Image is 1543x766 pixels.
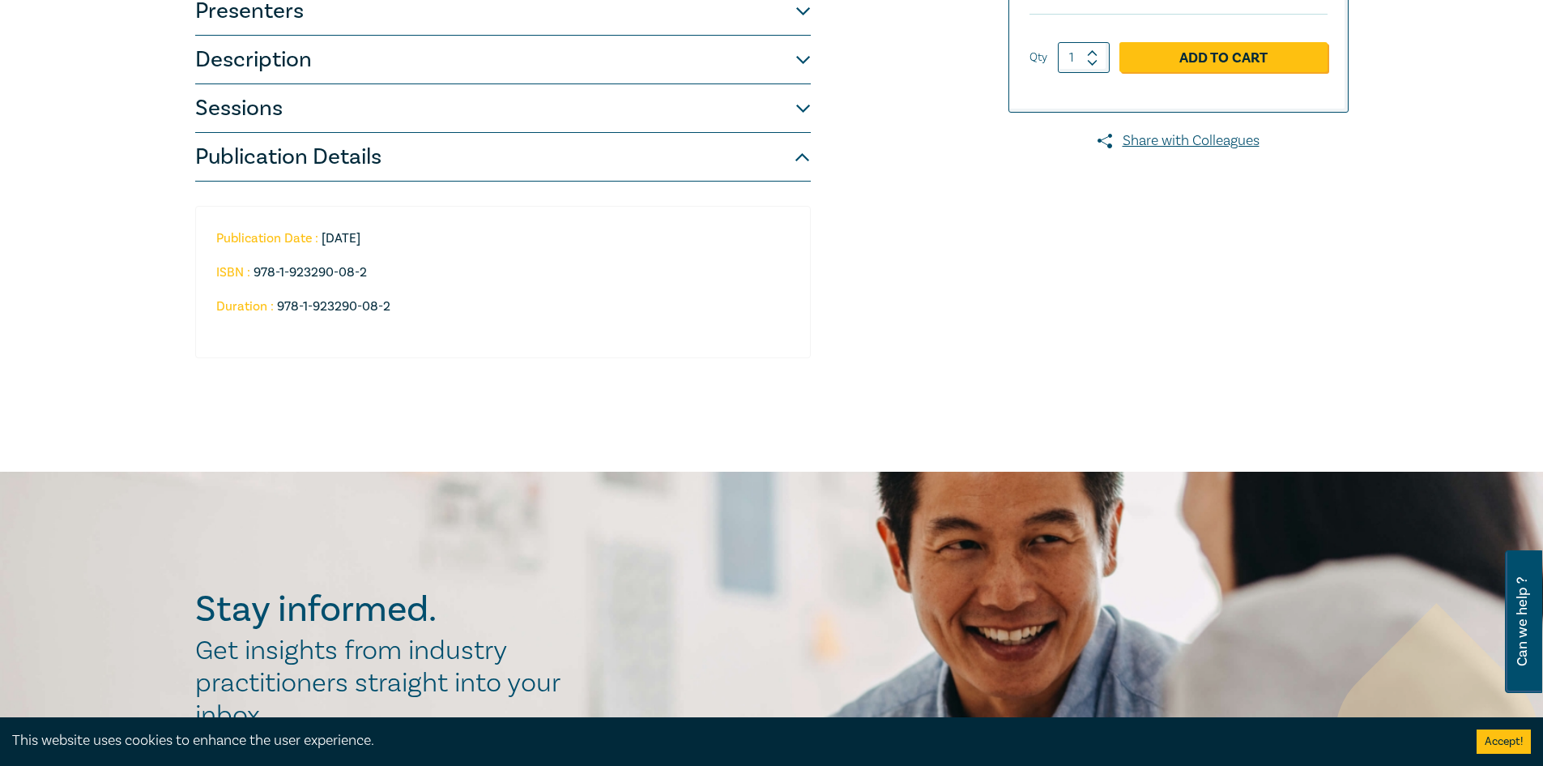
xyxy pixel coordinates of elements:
[195,588,578,631] h2: Stay informed.
[216,230,318,246] strong: Publication Date :
[216,231,770,246] li: [DATE]
[1058,42,1110,73] input: 1
[1119,42,1328,73] a: Add to Cart
[216,299,783,314] li: 978-1-923290-08-2
[195,635,578,732] h2: Get insights from industry practitioners straight into your inbox.
[216,298,274,315] strong: Duration :
[1515,560,1530,683] span: Can we help ?
[216,265,770,280] li: 978-1-923290-08-2
[12,730,1452,751] div: This website uses cookies to enhance the user experience.
[216,264,250,280] strong: ISBN :
[1008,131,1349,152] a: Share with Colleagues
[195,133,811,182] button: Publication Details
[1477,730,1531,754] button: Accept cookies
[195,36,811,84] button: Description
[1029,49,1047,66] label: Qty
[195,84,811,133] button: Sessions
